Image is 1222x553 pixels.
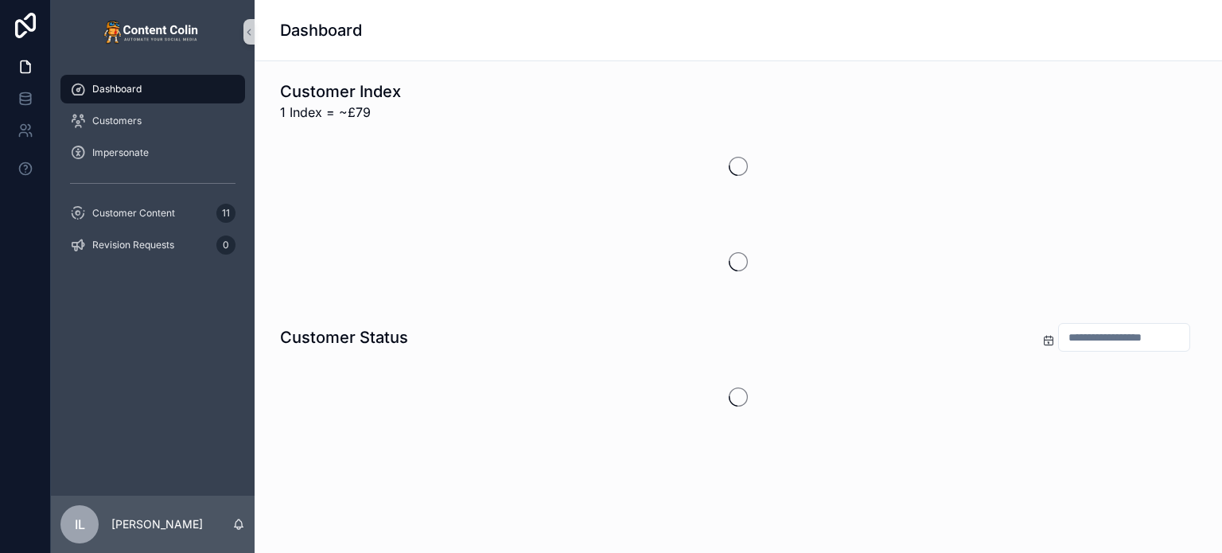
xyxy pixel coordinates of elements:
[280,103,401,122] span: 1 Index = ~£79
[60,138,245,167] a: Impersonate
[92,115,142,127] span: Customers
[75,515,85,534] span: IL
[60,231,245,259] a: Revision Requests0
[92,207,175,220] span: Customer Content
[92,239,174,251] span: Revision Requests
[60,199,245,228] a: Customer Content11
[216,236,235,255] div: 0
[103,19,202,45] img: App logo
[280,80,401,103] h1: Customer Index
[60,75,245,103] a: Dashboard
[60,107,245,135] a: Customers
[92,146,149,159] span: Impersonate
[51,64,255,280] div: scrollable content
[216,204,235,223] div: 11
[111,516,203,532] p: [PERSON_NAME]
[280,326,408,349] h1: Customer Status
[280,19,362,41] h1: Dashboard
[92,83,142,95] span: Dashboard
